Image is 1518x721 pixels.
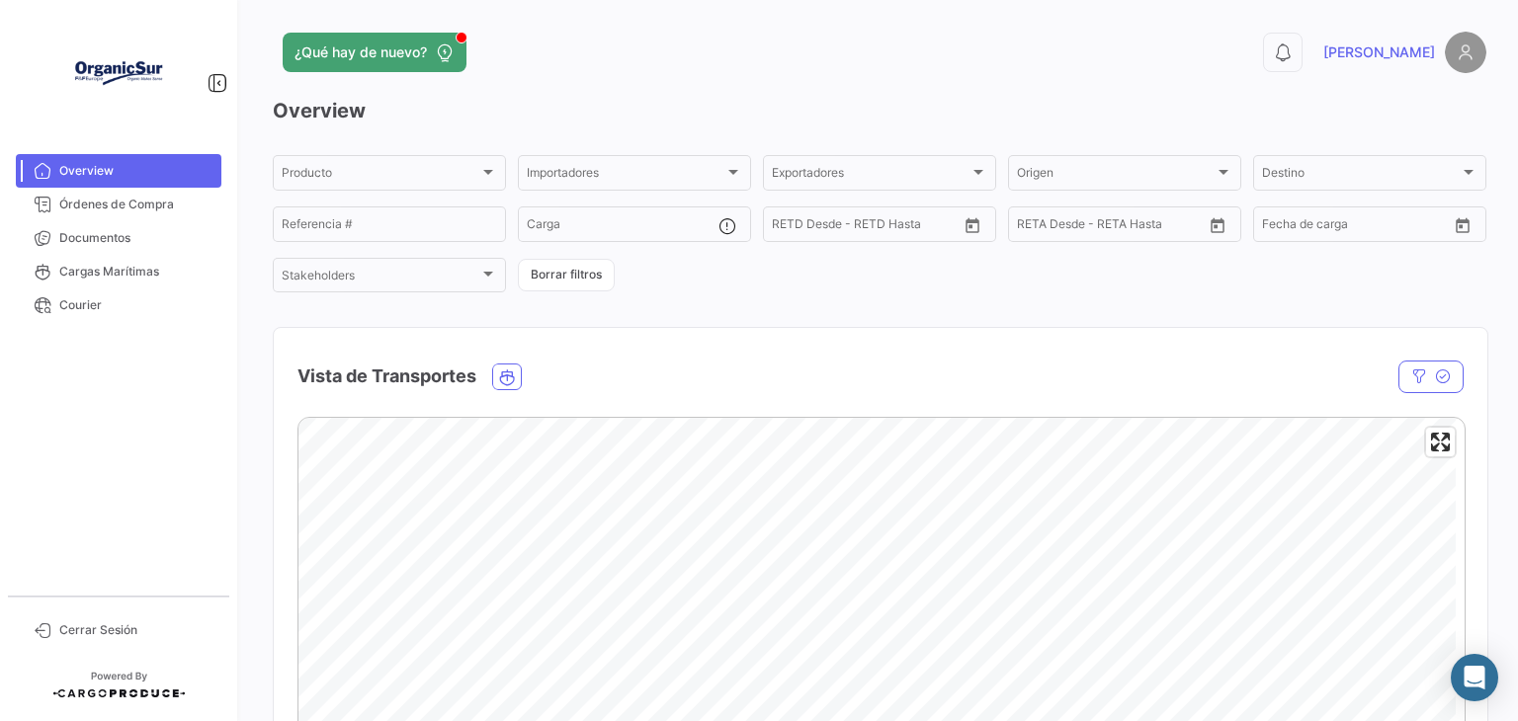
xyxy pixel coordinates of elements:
[16,188,221,221] a: Órdenes de Compra
[772,220,774,234] input: Desde
[1203,210,1232,240] button: Open calendar
[297,362,476,390] h4: Vista de Transportes
[493,364,521,389] button: Ocean
[1445,32,1486,73] img: placeholder-user.png
[273,97,1486,124] h3: Overview
[1323,42,1435,62] span: [PERSON_NAME]
[1262,169,1460,183] span: Destino
[1448,210,1477,240] button: Open calendar
[1278,220,1367,234] input: Hasta
[1017,220,1019,234] input: Desde
[16,255,221,288] a: Cargas Marítimas
[958,210,987,240] button: Open calendar
[788,220,877,234] input: Hasta
[69,24,168,122] img: Logo+OrganicSur.png
[59,162,213,180] span: Overview
[16,154,221,188] a: Overview
[59,621,213,639] span: Cerrar Sesión
[59,296,213,314] span: Courier
[282,169,479,183] span: Producto
[59,229,213,247] span: Documentos
[1262,220,1264,234] input: Desde
[1017,169,1215,183] span: Origen
[282,272,479,285] span: Stakeholders
[59,263,213,280] span: Cargas Marítimas
[772,169,970,183] span: Exportadores
[295,42,427,62] span: ¿Qué hay de nuevo?
[1426,428,1455,456] button: Enter fullscreen
[527,169,724,183] span: Importadores
[283,33,466,72] button: ¿Qué hay de nuevo?
[1033,220,1122,234] input: Hasta
[59,196,213,213] span: Órdenes de Compra
[16,221,221,255] a: Documentos
[16,288,221,322] a: Courier
[1451,654,1498,701] div: Abrir Intercom Messenger
[518,259,615,291] button: Borrar filtros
